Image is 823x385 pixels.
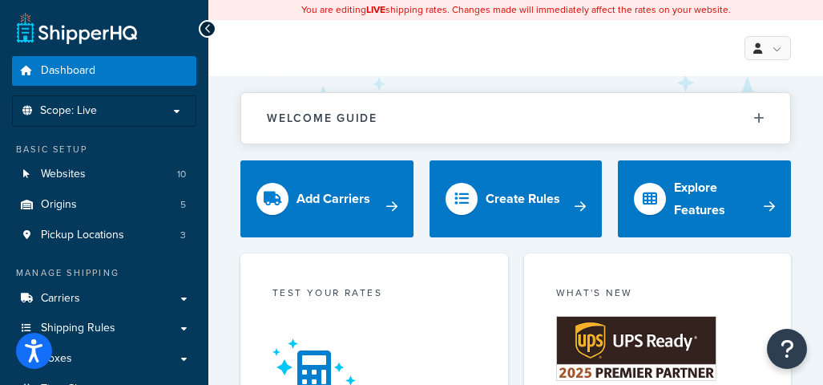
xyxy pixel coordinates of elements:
h2: Welcome Guide [267,112,377,124]
span: Carriers [41,292,80,306]
span: Pickup Locations [41,229,124,242]
a: Create Rules [430,160,603,237]
div: Manage Shipping [12,266,196,280]
div: Basic Setup [12,143,196,156]
span: 10 [177,168,186,181]
div: Add Carriers [297,188,370,210]
span: Boxes [41,352,72,366]
div: Test your rates [272,286,476,304]
span: 3 [180,229,186,242]
button: Welcome Guide [241,93,790,144]
span: Scope: Live [40,104,97,118]
a: Boxes [12,344,196,374]
a: Pickup Locations3 [12,221,196,250]
span: 5 [180,198,186,212]
li: Origins [12,190,196,220]
a: Origins5 [12,190,196,220]
b: LIVE [366,2,385,17]
a: Dashboard [12,56,196,86]
a: Carriers [12,284,196,314]
span: Dashboard [41,64,95,78]
span: Websites [41,168,86,181]
div: What's New [556,286,760,304]
div: Create Rules [486,188,560,210]
span: Origins [41,198,77,212]
a: Websites10 [12,160,196,189]
a: Shipping Rules [12,314,196,343]
span: Shipping Rules [41,322,115,335]
li: Websites [12,160,196,189]
a: Add Carriers [240,160,414,237]
li: Pickup Locations [12,221,196,250]
div: Explore Features [674,176,764,221]
a: Explore Features [618,160,791,237]
button: Open Resource Center [767,329,807,369]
